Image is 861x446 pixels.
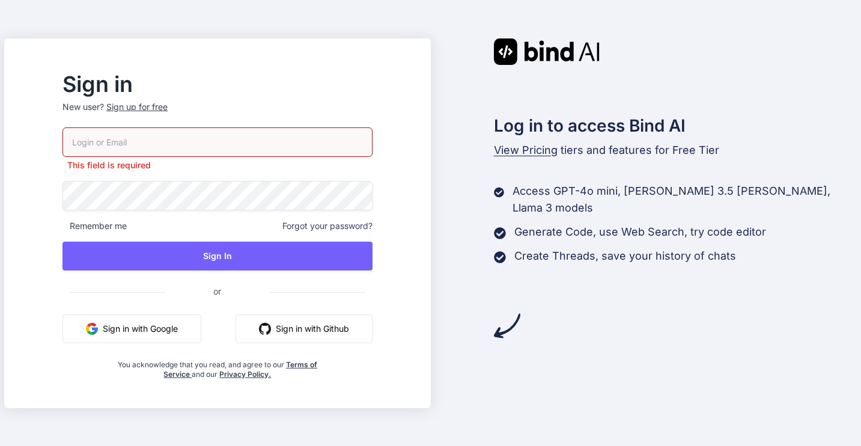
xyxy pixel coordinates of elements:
img: arrow [494,313,520,339]
a: Terms of Service [163,360,317,379]
p: This field is required [62,159,372,171]
h2: Sign in [62,75,372,94]
p: tiers and features for Free Tier [494,142,857,159]
button: Sign in with Github [236,314,373,343]
div: Sign up for free [106,101,168,113]
div: You acknowledge that you read, and agree to our and our [114,353,321,379]
span: Forgot your password? [282,220,373,232]
p: New user? [62,101,372,127]
img: Bind AI logo [494,38,600,65]
span: Remember me [62,220,127,232]
h2: Log in to access Bind AI [494,113,857,138]
button: Sign In [62,242,372,270]
p: Access GPT-4o mini, [PERSON_NAME] 3.5 [PERSON_NAME], Llama 3 models [513,183,857,216]
button: Sign in with Google [62,314,201,343]
input: Login or Email [62,127,372,157]
img: github [259,323,271,335]
span: or [165,276,269,306]
a: Privacy Policy. [219,370,271,379]
p: Generate Code, use Web Search, try code editor [514,224,766,240]
p: Create Threads, save your history of chats [514,248,736,264]
span: View Pricing [494,144,558,156]
img: google [86,323,98,335]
